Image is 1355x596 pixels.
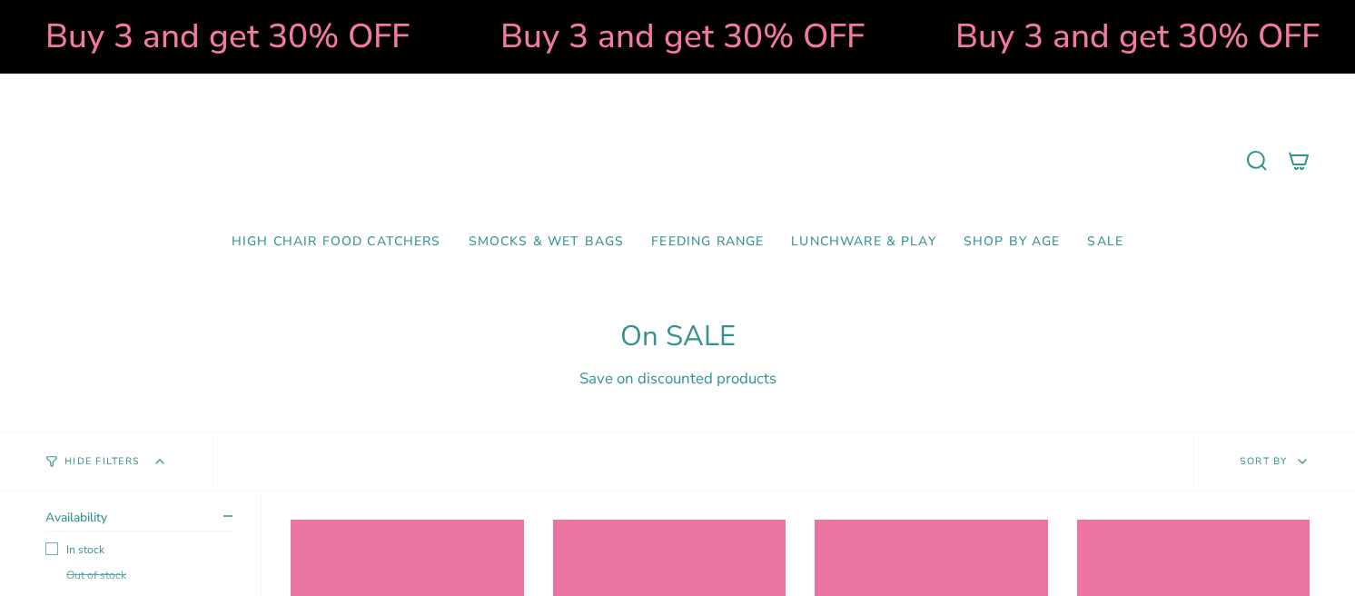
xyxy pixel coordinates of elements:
a: Shop by Age [950,221,1074,263]
span: High Chair Food Catchers [232,234,441,250]
span: Hide Filters [64,457,140,467]
span: Sort by [1240,454,1288,468]
strong: Buy 3 and get 30% OFF [339,14,703,59]
a: High Chair Food Catchers [218,221,455,263]
a: Lunchware & Play [777,221,949,263]
a: Smocks & Wet Bags [455,221,638,263]
span: Shop by Age [964,234,1061,250]
span: Lunchware & Play [791,234,935,250]
h1: On SALE [45,320,1310,353]
strong: Buy 3 and get 30% OFF [794,14,1158,59]
button: Sort by [1193,433,1355,490]
div: Save on discounted products [45,368,1310,389]
span: Availability [45,509,107,526]
a: SALE [1073,221,1137,263]
span: Smocks & Wet Bags [469,234,625,250]
label: In stock [45,542,232,557]
a: Mumma’s Little Helpers [521,101,835,221]
summary: Availability [45,509,232,531]
a: Feeding Range [638,221,777,263]
span: Feeding Range [651,234,764,250]
span: SALE [1087,234,1123,250]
